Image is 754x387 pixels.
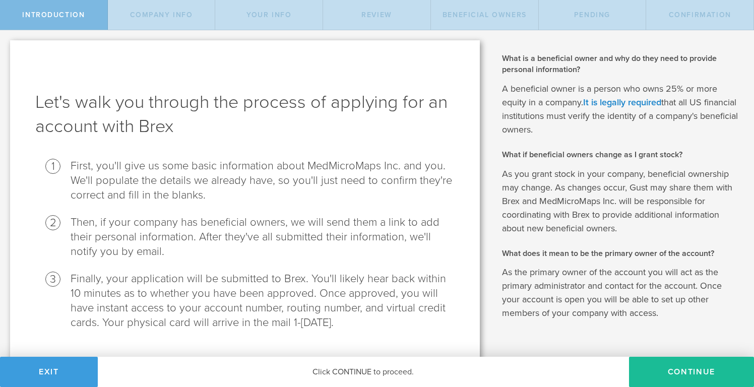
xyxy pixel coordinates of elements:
[71,272,455,330] li: Finally, your application will be submitted to Brex. You'll likely hear back within 10 minutes as...
[502,248,739,259] h2: What does it mean to be the primary owner of the account?
[71,159,455,203] li: First, you'll give us some basic information about MedMicroMaps Inc. and you. We'll populate the ...
[502,149,739,160] h2: What if beneficial owners change as I grant stock?
[98,357,629,387] div: Click CONTINUE to proceed.
[71,215,455,259] li: Then, if your company has beneficial owners, we will send them a link to add their personal infor...
[669,11,731,19] span: Confirmation
[22,11,85,19] span: Introduction
[583,97,661,108] a: It is legally required
[130,11,193,19] span: Company Info
[502,266,739,320] p: As the primary owner of the account you will act as the primary administrator and contact for the...
[502,82,739,137] p: A beneficial owner is a person who owns 25% or more equity in a company. that all US financial in...
[574,11,610,19] span: Pending
[502,167,739,235] p: As you grant stock in your company, beneficial ownership may change. As changes occur, Gust may s...
[443,11,527,19] span: Beneficial Owners
[35,90,455,139] h1: Let's walk you through the process of applying for an account with Brex
[629,357,754,387] button: Continue
[502,53,739,76] h2: What is a beneficial owner and why do they need to provide personal information?
[246,11,291,19] span: Your Info
[361,11,392,19] span: Review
